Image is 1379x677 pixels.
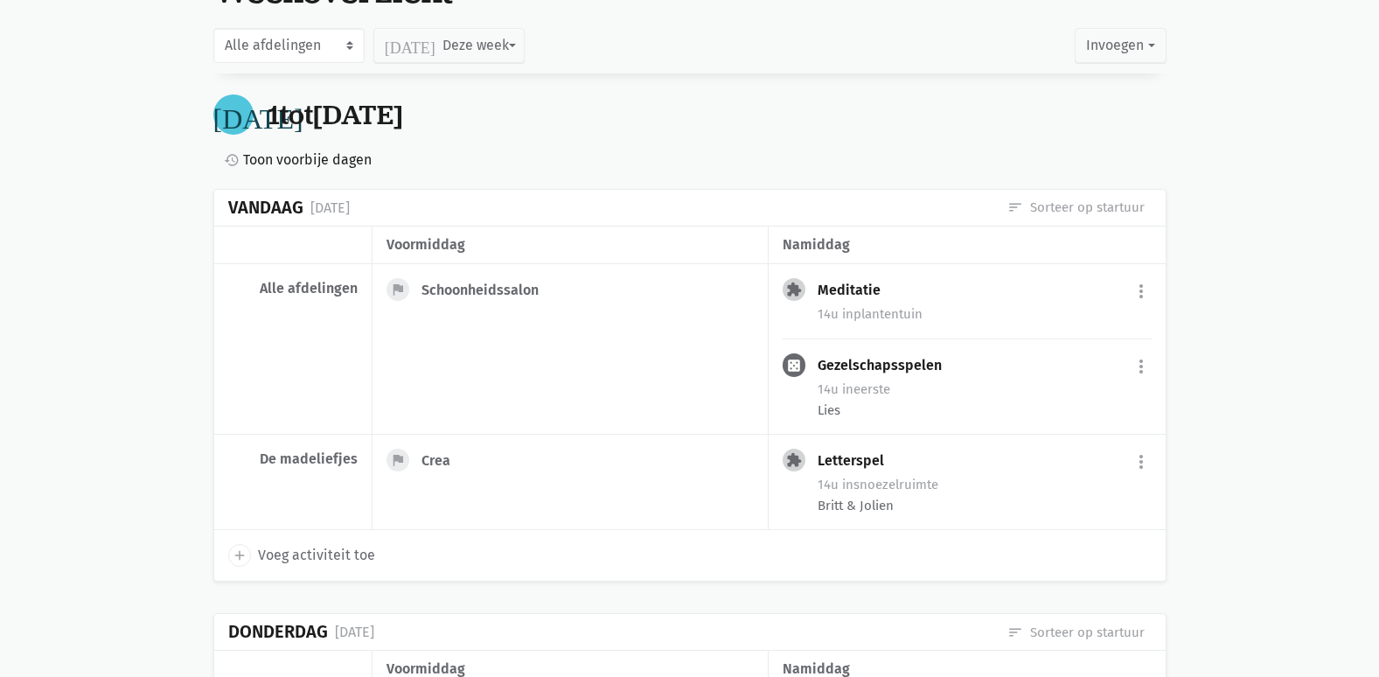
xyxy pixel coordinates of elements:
div: Crea [421,452,464,470]
div: Meditatie [818,282,895,299]
div: Schoonheidssalon [421,282,553,299]
div: De madeliefjes [228,450,358,468]
i: history [224,152,240,168]
div: Britt & Jolien [818,496,1151,515]
a: add Voeg activiteit toe [228,544,375,567]
i: sort [1007,199,1023,215]
span: Toon voorbije dagen [243,149,372,171]
i: flag [390,282,406,297]
div: [DATE] [310,197,350,220]
i: casino [786,358,802,373]
div: Alle afdelingen [228,280,358,297]
span: 14u [818,477,839,492]
span: in [842,306,853,322]
i: extension [786,452,802,468]
span: 14u [818,306,839,322]
div: Gezelschapsspelen [818,357,956,374]
a: Toon voorbije dagen [217,149,372,171]
button: Invoegen [1075,28,1166,63]
i: extension [786,282,802,297]
span: [DATE] [313,96,403,133]
span: snoezelruimte [842,477,938,492]
div: Letterspel [818,452,898,470]
i: [DATE] [385,38,435,53]
div: namiddag [783,234,1151,256]
div: [DATE] [335,621,374,644]
span: in [842,381,853,397]
i: sort [1007,625,1023,640]
i: flag [390,452,406,468]
button: Deze week [373,28,525,63]
div: voormiddag [387,234,754,256]
span: Voeg activiteit toe [258,544,375,567]
div: Donderdag [228,622,328,642]
span: 14u [818,381,839,397]
div: Vandaag [228,198,303,218]
span: plantentuin [842,306,923,322]
div: Lies [818,401,1151,420]
i: [DATE] [213,101,303,129]
a: Sorteer op startuur [1007,198,1145,217]
div: tot [268,99,403,131]
i: add [232,548,247,563]
a: Sorteer op startuur [1007,623,1145,642]
span: 1 [268,96,280,133]
span: eerste [842,381,890,397]
span: in [842,477,853,492]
